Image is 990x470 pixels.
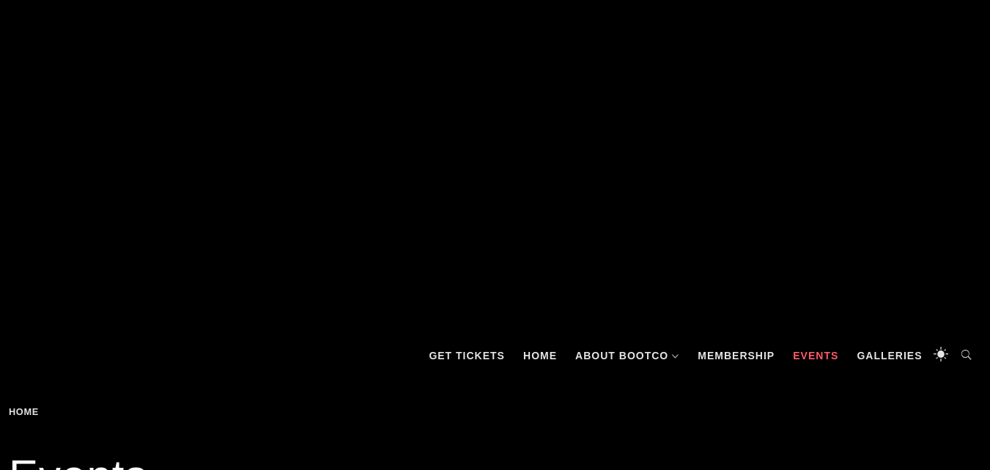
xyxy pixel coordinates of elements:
[9,406,44,417] a: Home
[9,407,106,417] div: Breadcrumbs
[786,334,846,378] a: Events
[568,334,687,378] a: About BootCo
[690,334,782,378] a: Membership
[849,334,929,378] a: Galleries
[421,334,512,378] a: GET TICKETS
[516,334,564,378] a: Home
